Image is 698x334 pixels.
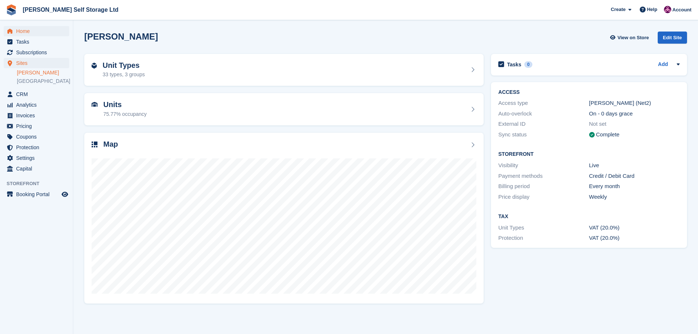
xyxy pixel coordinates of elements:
span: Account [672,6,691,14]
div: Weekly [589,193,680,201]
span: Booking Portal [16,189,60,199]
div: External ID [498,120,589,128]
a: menu [4,164,69,174]
div: Not set [589,120,680,128]
a: Map [84,133,484,304]
span: Sites [16,58,60,68]
div: Protection [498,234,589,242]
div: Auto-overlock [498,110,589,118]
span: Create [611,6,625,13]
div: 33 types, 3 groups [103,71,145,78]
span: Coupons [16,132,60,142]
h2: ACCESS [498,89,680,95]
a: menu [4,189,69,199]
div: 0 [524,61,533,68]
h2: Units [103,100,147,109]
a: Add [658,60,668,69]
img: unit-type-icn-2b2737a686de81e16bb02015468b77c625bbabd49415b5ef34ead5e3b44a266d.svg [92,63,97,69]
span: View on Store [617,34,649,41]
div: Billing period [498,182,589,191]
img: Lydia Wild [664,6,671,13]
a: menu [4,121,69,131]
div: Live [589,161,680,170]
a: menu [4,89,69,99]
div: Complete [596,131,620,139]
a: menu [4,153,69,163]
span: Home [16,26,60,36]
span: Capital [16,164,60,174]
span: Protection [16,142,60,153]
a: [PERSON_NAME] [17,69,69,76]
a: [GEOGRAPHIC_DATA] [17,78,69,85]
a: menu [4,47,69,58]
a: [PERSON_NAME] Self Storage Ltd [20,4,121,16]
span: Help [647,6,657,13]
div: Visibility [498,161,589,170]
a: menu [4,100,69,110]
h2: Map [103,140,118,148]
img: stora-icon-8386f47178a22dfd0bd8f6a31ec36ba5ce8667c1dd55bd0f319d3a0aa187defe.svg [6,4,17,15]
a: menu [4,58,69,68]
h2: Tax [498,214,680,220]
h2: Storefront [498,151,680,157]
span: Tasks [16,37,60,47]
a: menu [4,26,69,36]
div: Credit / Debit Card [589,172,680,180]
h2: Tasks [507,61,521,68]
div: On - 0 days grace [589,110,680,118]
div: Sync status [498,131,589,139]
div: Price display [498,193,589,201]
div: Edit Site [658,32,687,44]
a: Edit Site [658,32,687,47]
span: Pricing [16,121,60,131]
div: 75.77% occupancy [103,110,147,118]
div: Unit Types [498,224,589,232]
h2: [PERSON_NAME] [84,32,158,41]
img: unit-icn-7be61d7bf1b0ce9d3e12c5938cc71ed9869f7b940bace4675aadf7bd6d80202e.svg [92,102,97,107]
span: Analytics [16,100,60,110]
img: map-icn-33ee37083ee616e46c38cad1a60f524a97daa1e2b2c8c0bc3eb3415660979fc1.svg [92,142,97,147]
a: Units 75.77% occupancy [84,93,484,125]
a: menu [4,142,69,153]
span: Invoices [16,110,60,121]
div: Payment methods [498,172,589,180]
span: Settings [16,153,60,163]
span: CRM [16,89,60,99]
a: menu [4,110,69,121]
a: menu [4,132,69,142]
span: Subscriptions [16,47,60,58]
a: Preview store [60,190,69,199]
div: Every month [589,182,680,191]
a: menu [4,37,69,47]
a: View on Store [609,32,652,44]
div: [PERSON_NAME] (Net2) [589,99,680,107]
a: Unit Types 33 types, 3 groups [84,54,484,86]
div: VAT (20.0%) [589,234,680,242]
h2: Unit Types [103,61,145,70]
div: Access type [498,99,589,107]
span: Storefront [7,180,73,187]
div: VAT (20.0%) [589,224,680,232]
